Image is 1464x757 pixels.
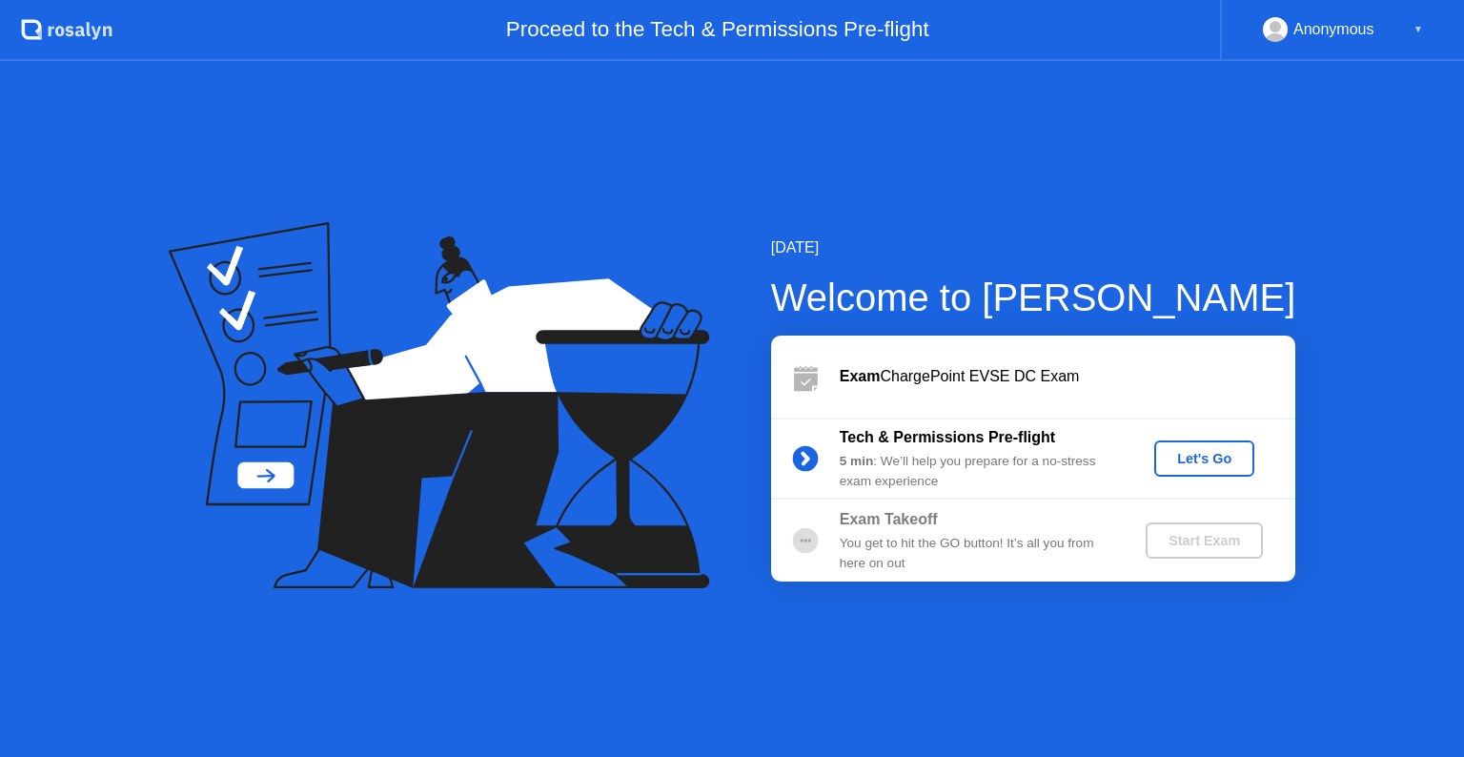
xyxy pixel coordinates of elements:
b: Exam [840,368,881,384]
div: Start Exam [1153,533,1255,548]
div: Anonymous [1293,17,1374,42]
button: Let's Go [1154,440,1254,477]
div: ChargePoint EVSE DC Exam [840,365,1295,388]
div: [DATE] [771,236,1296,259]
b: Tech & Permissions Pre-flight [840,429,1055,445]
div: You get to hit the GO button! It’s all you from here on out [840,534,1114,573]
div: ▼ [1413,17,1423,42]
div: : We’ll help you prepare for a no-stress exam experience [840,452,1114,491]
div: Welcome to [PERSON_NAME] [771,269,1296,326]
b: 5 min [840,454,874,468]
button: Start Exam [1146,522,1263,559]
b: Exam Takeoff [840,511,938,527]
div: Let's Go [1162,451,1247,466]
